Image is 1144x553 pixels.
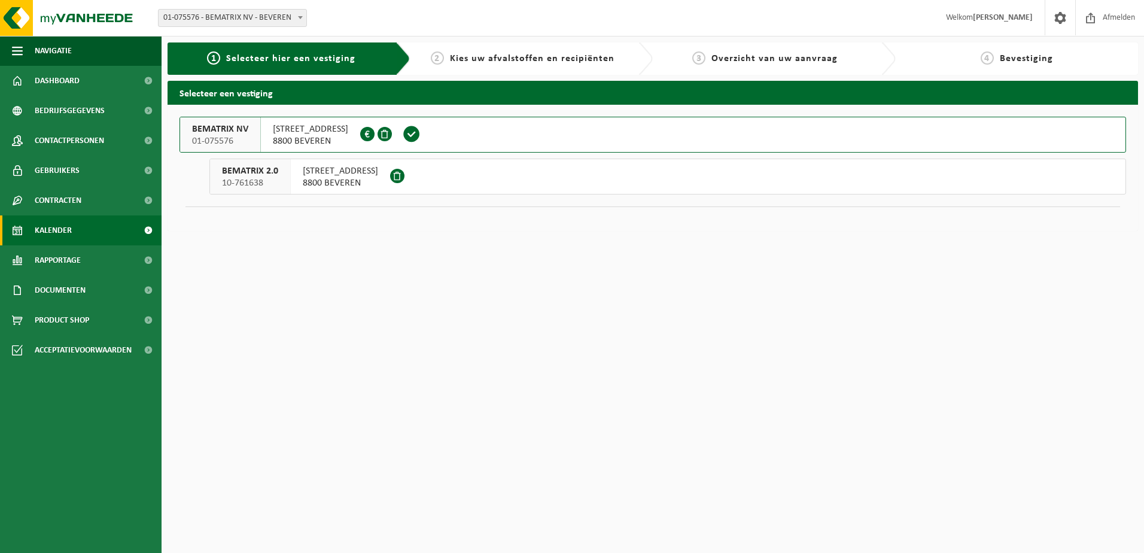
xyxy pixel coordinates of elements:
[273,135,348,147] span: 8800 BEVEREN
[35,36,72,66] span: Navigatie
[222,165,278,177] span: BEMATRIX 2.0
[35,126,104,156] span: Contactpersonen
[35,245,81,275] span: Rapportage
[209,159,1126,195] button: BEMATRIX 2.0 10-761638 [STREET_ADDRESS]8800 BEVEREN
[431,51,444,65] span: 2
[692,51,705,65] span: 3
[159,10,306,26] span: 01-075576 - BEMATRIX NV - BEVEREN
[973,13,1033,22] strong: [PERSON_NAME]
[35,96,105,126] span: Bedrijfsgegevens
[168,81,1138,104] h2: Selecteer een vestiging
[35,305,89,335] span: Product Shop
[981,51,994,65] span: 4
[35,186,81,215] span: Contracten
[192,123,248,135] span: BEMATRIX NV
[450,54,614,63] span: Kies uw afvalstoffen en recipiënten
[273,123,348,135] span: [STREET_ADDRESS]
[207,51,220,65] span: 1
[222,177,278,189] span: 10-761638
[35,66,80,96] span: Dashboard
[192,135,248,147] span: 01-075576
[226,54,355,63] span: Selecteer hier een vestiging
[35,215,72,245] span: Kalender
[303,177,378,189] span: 8800 BEVEREN
[158,9,307,27] span: 01-075576 - BEMATRIX NV - BEVEREN
[35,275,86,305] span: Documenten
[1000,54,1053,63] span: Bevestiging
[35,335,132,365] span: Acceptatievoorwaarden
[35,156,80,186] span: Gebruikers
[179,117,1126,153] button: BEMATRIX NV 01-075576 [STREET_ADDRESS]8800 BEVEREN
[303,165,378,177] span: [STREET_ADDRESS]
[711,54,838,63] span: Overzicht van uw aanvraag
